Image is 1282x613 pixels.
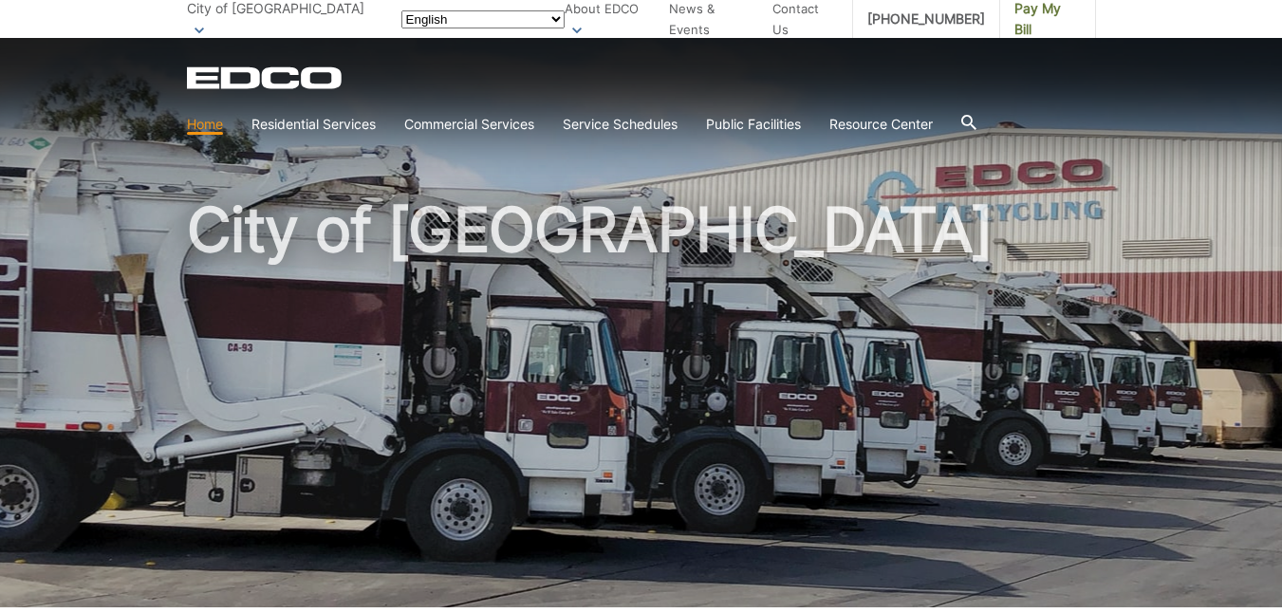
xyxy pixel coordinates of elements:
[251,114,376,135] a: Residential Services
[706,114,801,135] a: Public Facilities
[404,114,534,135] a: Commercial Services
[401,10,565,28] select: Select a language
[187,114,223,135] a: Home
[563,114,678,135] a: Service Schedules
[829,114,933,135] a: Resource Center
[187,66,344,89] a: EDCD logo. Return to the homepage.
